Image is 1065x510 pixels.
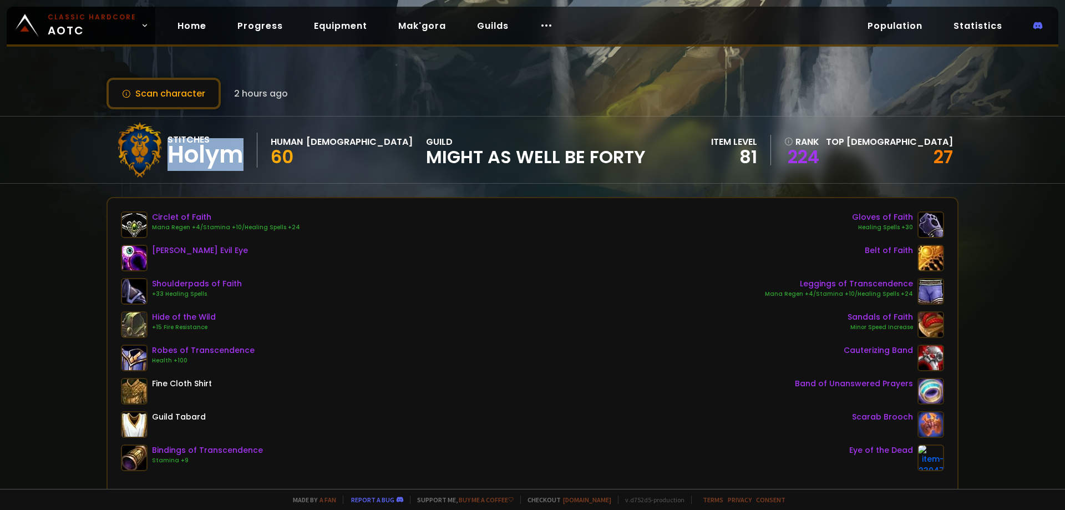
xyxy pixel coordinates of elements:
[48,12,136,39] span: AOTC
[846,135,953,148] span: [DEMOGRAPHIC_DATA]
[234,87,288,100] span: 2 hours ago
[765,278,913,290] div: Leggings of Transcendence
[389,14,455,37] a: Mak'gora
[844,345,913,356] div: Cauterizing Band
[917,278,944,305] img: item-16922
[852,211,913,223] div: Gloves of Faith
[306,135,413,149] div: [DEMOGRAPHIC_DATA]
[106,78,221,109] button: Scan character
[848,311,913,323] div: Sandals of Faith
[121,245,148,271] img: item-19885
[152,323,216,332] div: +15 Fire Resistance
[852,223,913,232] div: Healing Spells +30
[168,147,244,163] div: Holym
[520,496,611,504] span: Checkout
[152,223,300,232] div: Mana Regen +4/Stamina +10/Healing Spells +24
[152,290,242,299] div: +33 Healing Spells
[319,496,336,504] a: a fan
[426,149,646,165] span: might as well be forty
[351,496,394,504] a: Report a bug
[152,211,300,223] div: Circlet of Faith
[121,411,148,438] img: item-5976
[152,356,255,365] div: Health +100
[917,211,944,238] img: item-22517
[711,135,757,149] div: item level
[917,245,944,271] img: item-22518
[152,456,263,465] div: Stamina +9
[784,135,819,149] div: rank
[756,496,785,504] a: Consent
[410,496,514,504] span: Support me,
[271,144,293,169] span: 60
[286,496,336,504] span: Made by
[121,445,148,471] img: item-16926
[795,378,913,390] div: Band of Unanswered Prayers
[121,211,148,238] img: item-22514
[271,135,303,149] div: Human
[945,14,1011,37] a: Statistics
[152,445,263,456] div: Bindings of Transcendence
[168,133,244,147] div: Stitches
[849,445,913,456] div: Eye of the Dead
[152,411,206,423] div: Guild Tabard
[468,14,518,37] a: Guilds
[152,278,242,290] div: Shoulderpads of Faith
[784,149,819,165] a: 224
[711,149,757,165] div: 81
[152,378,212,390] div: Fine Cloth Shirt
[152,245,248,256] div: [PERSON_NAME] Evil Eye
[848,323,913,332] div: Minor Speed Increase
[917,411,944,438] img: item-21625
[865,245,913,256] div: Belt of Faith
[121,345,148,371] img: item-16923
[917,445,944,471] img: item-23047
[48,12,136,22] small: Classic Hardcore
[563,496,611,504] a: [DOMAIN_NAME]
[426,135,646,165] div: guild
[934,144,953,169] a: 27
[703,496,723,504] a: Terms
[152,345,255,356] div: Robes of Transcendence
[229,14,292,37] a: Progress
[765,290,913,299] div: Mana Regen +4/Stamina +10/Healing Spells +24
[728,496,752,504] a: Privacy
[852,411,913,423] div: Scarab Brooch
[826,135,953,149] div: Top
[618,496,684,504] span: v. d752d5 - production
[917,311,944,338] img: item-22516
[7,7,155,44] a: Classic HardcoreAOTC
[152,311,216,323] div: Hide of the Wild
[917,345,944,371] img: item-19140
[121,378,148,405] img: item-859
[459,496,514,504] a: Buy me a coffee
[305,14,376,37] a: Equipment
[859,14,931,37] a: Population
[169,14,215,37] a: Home
[121,311,148,338] img: item-18510
[121,278,148,305] img: item-22515
[917,378,944,405] img: item-22939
